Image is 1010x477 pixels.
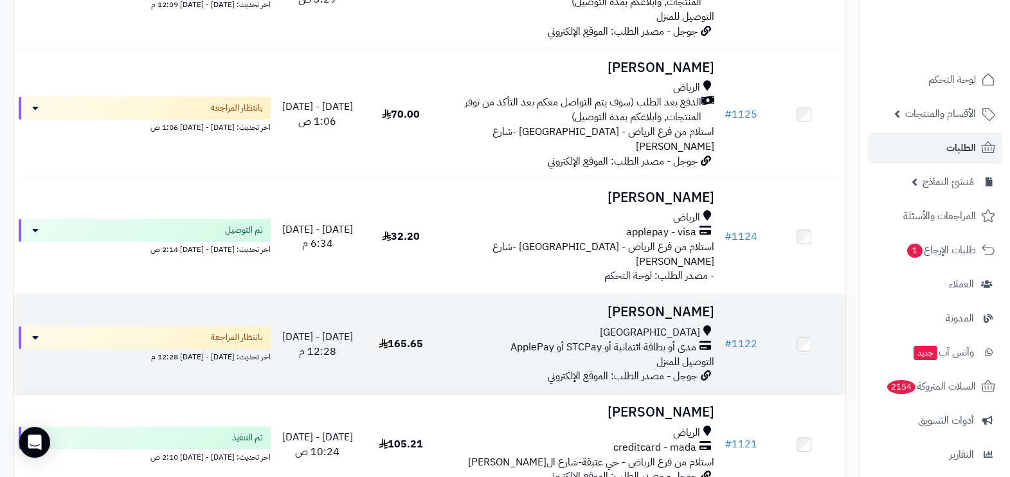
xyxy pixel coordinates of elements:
span: # [725,229,732,244]
span: استلام من فرع الرياض - [GEOGRAPHIC_DATA] -شارع [PERSON_NAME] [492,239,714,269]
span: تم التنفيذ [232,431,263,444]
span: وآتس آب [912,343,974,361]
span: طلبات الإرجاع [906,241,976,259]
span: جوجل - مصدر الطلب: الموقع الإلكتروني [548,24,698,39]
span: بانتظار المراجعة [211,331,263,344]
div: اخر تحديث: [DATE] - [DATE] 12:28 م [19,349,271,363]
a: الطلبات [867,132,1002,163]
a: السلات المتروكة2154 [867,371,1002,402]
span: 1 [907,244,923,258]
div: Open Intercom Messenger [19,427,50,458]
span: 105.21 [379,437,423,452]
a: أدوات التسويق [867,405,1002,436]
div: اخر تحديث: [DATE] - [DATE] 2:10 ص [19,449,271,463]
a: لوحة التحكم [867,64,1002,95]
img: logo-2.png [923,35,998,62]
span: استلام من فرع الرياض - [GEOGRAPHIC_DATA] -شارع [PERSON_NAME] [492,124,714,154]
a: المراجعات والأسئلة [867,201,1002,231]
span: العملاء [949,275,974,293]
span: التقارير [950,446,974,464]
a: #1124 [725,229,757,244]
span: المدونة [946,309,974,327]
span: [GEOGRAPHIC_DATA] [600,325,700,340]
span: جديد [914,346,937,360]
span: مدى أو بطاقة ائتمانية أو STCPay أو ApplePay [510,340,696,355]
span: 70.00 [382,107,420,122]
span: الطلبات [946,139,976,157]
span: الرياض [673,426,700,440]
a: العملاء [867,269,1002,300]
span: جوجل - مصدر الطلب: الموقع الإلكتروني [548,154,698,169]
span: الرياض [673,80,700,95]
span: 2154 [887,380,915,394]
span: السلات المتروكة [886,377,976,395]
span: الرياض [673,210,700,225]
h3: [PERSON_NAME] [447,405,714,420]
div: اخر تحديث: [DATE] - [DATE] 1:06 ص [19,120,271,133]
a: وآتس آبجديد [867,337,1002,368]
span: جوجل - مصدر الطلب: الموقع الإلكتروني [548,368,698,384]
span: الأقسام والمنتجات [905,105,976,123]
span: [DATE] - [DATE] 10:24 ص [282,429,353,460]
a: #1121 [725,437,757,452]
h3: [PERSON_NAME] [447,60,714,75]
td: - مصدر الطلب: لوحة التحكم [442,180,719,294]
span: # [725,437,732,452]
span: التوصيل للمنزل [656,354,714,370]
div: اخر تحديث: [DATE] - [DATE] 2:14 ص [19,242,271,255]
span: تم التوصيل [225,224,263,237]
a: طلبات الإرجاع1 [867,235,1002,265]
span: applepay - visa [626,225,696,240]
span: التوصيل للمنزل [656,9,714,24]
span: استلام من فرع الرياض - حي عتيقة-شارع ال[PERSON_NAME] [468,455,714,470]
h3: [PERSON_NAME] [447,190,714,205]
h3: [PERSON_NAME] [447,305,714,319]
span: أدوات التسويق [918,411,974,429]
span: [DATE] - [DATE] 1:06 ص [282,99,353,129]
span: الدفع بعد الطلب (سوف يتم التواصل معكم بعد التأكد من توفر المنتجات, وابلاغكم بمدة التوصيل) [447,95,701,125]
span: creditcard - mada [613,440,696,455]
span: [DATE] - [DATE] 6:34 م [282,222,353,252]
span: بانتظار المراجعة [211,102,263,114]
a: التقارير [867,439,1002,470]
span: مُنشئ النماذج [923,173,974,191]
a: #1125 [725,107,757,122]
span: # [725,336,732,352]
span: 32.20 [382,229,420,244]
span: المراجعات والأسئلة [903,207,976,225]
span: [DATE] - [DATE] 12:28 م [282,329,353,359]
span: لوحة التحكم [928,71,976,89]
a: #1122 [725,336,757,352]
span: 165.65 [379,336,423,352]
a: المدونة [867,303,1002,334]
span: # [725,107,732,122]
